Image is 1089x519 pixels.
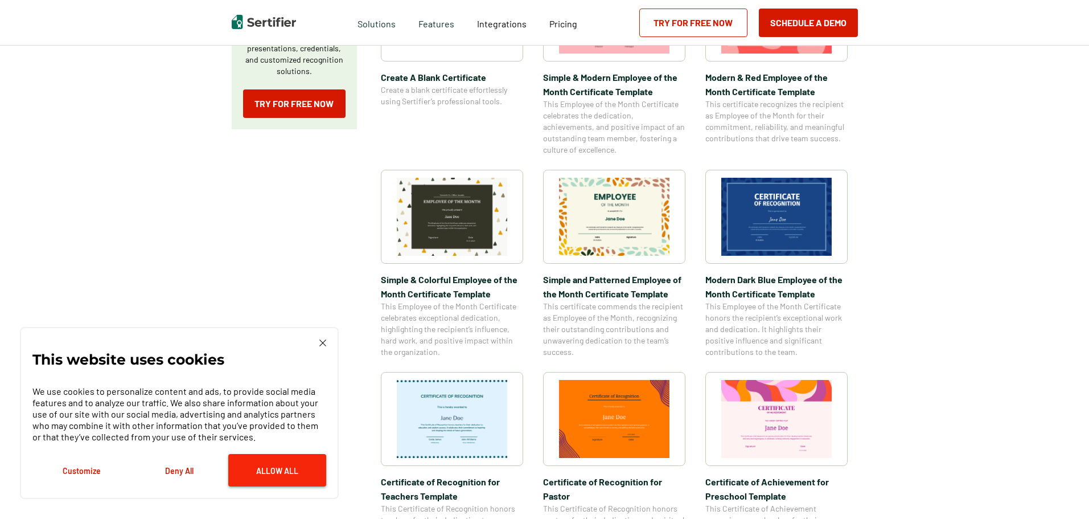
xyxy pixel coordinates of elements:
img: Certificate of Achievement for Preschool Template [721,380,832,458]
span: Simple and Patterned Employee of the Month Certificate Template [543,272,685,301]
button: Deny All [130,454,228,487]
img: Sertifier | Digital Credentialing Platform [232,15,296,29]
a: Simple & Colorful Employee of the Month Certificate TemplateSimple & Colorful Employee of the Mon... [381,170,523,358]
span: Features [418,15,454,30]
span: Certificate of Recognition for Pastor [543,475,685,503]
span: This certificate commends the recipient as Employee of the Month, recognizing their outstanding c... [543,301,685,358]
span: Modern & Red Employee of the Month Certificate Template [705,70,848,99]
span: Certificate of Recognition for Teachers Template [381,475,523,503]
span: Modern Dark Blue Employee of the Month Certificate Template [705,272,848,301]
img: Simple & Colorful Employee of the Month Certificate Template [397,178,507,256]
span: Simple & Modern Employee of the Month Certificate Template [543,70,685,99]
p: Create a blank certificate with Sertifier for professional presentations, credentials, and custom... [243,20,346,77]
a: Integrations [477,15,527,30]
p: We use cookies to personalize content and ads, to provide social media features and to analyze ou... [32,386,326,443]
span: Simple & Colorful Employee of the Month Certificate Template [381,272,523,301]
img: Simple and Patterned Employee of the Month Certificate Template [559,178,669,256]
a: Try for Free Now [639,9,747,37]
img: Certificate of Recognition for Pastor [559,380,669,458]
span: Create a blank certificate effortlessly using Sertifier’s professional tools. [381,84,523,107]
p: This website uses cookies [32,354,224,365]
span: Pricing [549,18,577,29]
img: Modern Dark Blue Employee of the Month Certificate Template [721,178,832,256]
button: Allow All [228,454,326,487]
a: Pricing [549,15,577,30]
span: Create A Blank Certificate [381,70,523,84]
span: This Employee of the Month Certificate celebrates exceptional dedication, highlighting the recipi... [381,301,523,358]
img: Certificate of Recognition for Teachers Template [397,380,507,458]
a: Modern Dark Blue Employee of the Month Certificate TemplateModern Dark Blue Employee of the Month... [705,170,848,358]
img: Cookie Popup Close [319,340,326,346]
a: Simple and Patterned Employee of the Month Certificate TemplateSimple and Patterned Employee of t... [543,170,685,358]
span: Certificate of Achievement for Preschool Template [705,475,848,503]
span: Integrations [477,18,527,29]
span: This certificate recognizes the recipient as Employee of the Month for their commitment, reliabil... [705,99,848,144]
button: Schedule a Demo [759,9,858,37]
span: This Employee of the Month Certificate honors the recipient’s exceptional work and dedication. It... [705,301,848,358]
button: Customize [32,454,130,487]
a: Try for Free Now [243,89,346,118]
span: This Employee of the Month Certificate celebrates the dedication, achievements, and positive impa... [543,99,685,156]
span: Solutions [357,15,396,30]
